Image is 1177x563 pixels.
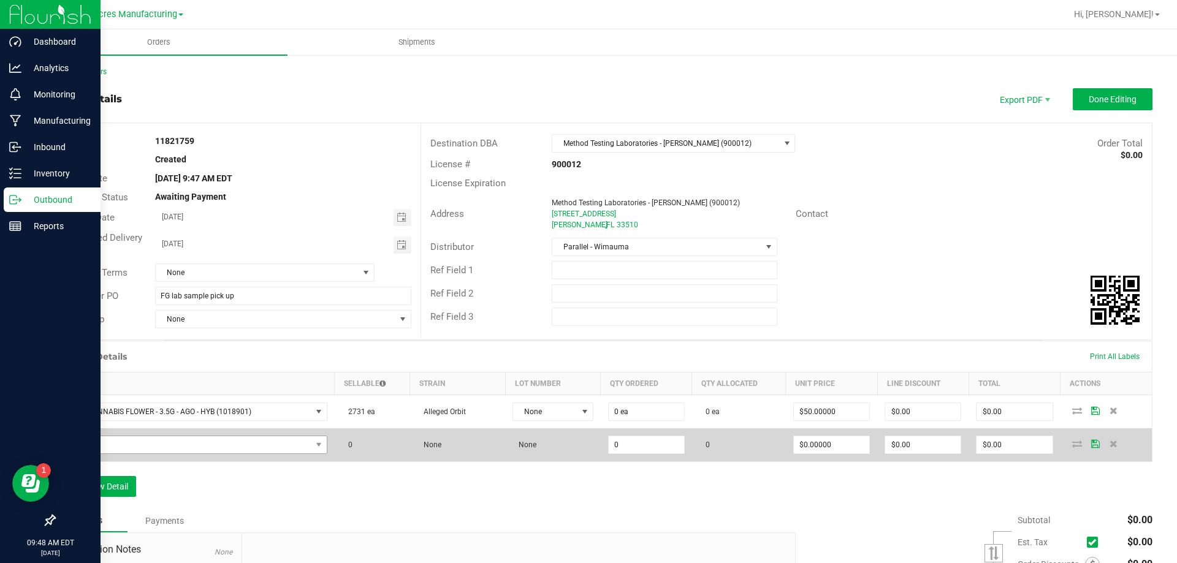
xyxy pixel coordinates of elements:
input: 0 [885,403,961,420]
p: Dashboard [21,34,95,49]
p: Manufacturing [21,113,95,128]
th: Qty Allocated [692,372,786,395]
span: Ref Field 3 [430,311,473,322]
span: Distributor [430,241,474,252]
iframe: Resource center [12,465,49,502]
span: 0 ea [699,407,720,416]
span: Toggle calendar [394,236,411,254]
input: 0 [794,436,869,453]
span: License Expiration [430,178,506,189]
span: 33510 [617,221,638,229]
th: Line Discount [877,372,969,395]
inline-svg: Reports [9,220,21,232]
inline-svg: Inventory [9,167,21,179]
span: Delete Order Detail [1105,440,1123,447]
span: Shipments [382,37,452,48]
iframe: Resource center unread badge [36,463,51,478]
p: 09:48 AM EDT [6,537,95,548]
span: Contact [796,208,828,219]
p: Reports [21,219,95,233]
span: Requested Delivery Date [64,232,142,257]
span: None [417,440,441,449]
span: Method Testing Laboratories - [PERSON_NAME] (900012) [552,198,740,207]
span: None [156,264,359,281]
input: 0 [977,403,1052,420]
span: $0.00 [1127,536,1152,548]
span: Orders [131,37,187,48]
th: Sellable [335,372,410,395]
span: License # [430,159,470,170]
th: Qty Ordered [601,372,692,395]
span: Calculate excise tax [1087,534,1103,551]
span: Save Order Detail [1086,407,1105,414]
th: Actions [1061,372,1152,395]
p: Inventory [21,166,95,181]
strong: Awaiting Payment [155,192,226,202]
input: 0 [977,436,1052,453]
qrcode: 11821759 [1091,276,1140,325]
span: Ref Field 2 [430,288,473,299]
th: Strain [410,372,505,395]
span: Order Total [1097,138,1143,149]
p: Outbound [21,192,95,207]
strong: 900012 [552,159,581,169]
span: [PERSON_NAME] [552,221,608,229]
span: Hi, [PERSON_NAME]! [1074,9,1154,19]
p: Monitoring [21,87,95,102]
span: Done Editing [1089,94,1137,104]
th: Item [55,372,335,395]
span: [STREET_ADDRESS] [552,210,616,218]
span: 0 [342,440,352,449]
span: None [156,311,395,328]
inline-svg: Inbound [9,141,21,153]
p: Inbound [21,140,95,154]
img: Scan me! [1091,276,1140,325]
span: Delete Order Detail [1105,407,1123,414]
inline-svg: Dashboard [9,36,21,48]
a: Orders [29,29,288,55]
span: NO DATA FOUND [63,436,327,454]
button: Done Editing [1073,88,1152,110]
li: Export PDF [987,88,1061,110]
strong: $0.00 [1121,150,1143,160]
inline-svg: Analytics [9,62,21,74]
span: Method Testing Laboratories - [PERSON_NAME] (900012) [552,135,779,152]
strong: 11821759 [155,136,194,146]
p: Analytics [21,61,95,75]
a: Shipments [288,29,546,55]
span: None [512,440,536,449]
span: FL [606,221,614,229]
span: Print All Labels [1090,352,1140,361]
th: Unit Price [786,372,877,395]
span: $0.00 [1127,514,1152,526]
th: Lot Number [505,372,600,395]
span: Save Order Detail [1086,440,1105,447]
span: Green Acres Manufacturing [67,9,177,20]
span: , [605,221,606,229]
inline-svg: Manufacturing [9,115,21,127]
span: None [513,403,577,420]
span: FT - CANNABIS FLOWER - 3.5G - AGO - HYB (1018901) [63,403,311,420]
th: Total [969,372,1060,395]
p: [DATE] [6,548,95,557]
span: 0 [699,440,710,449]
span: Parallel - Wimauma [552,238,761,255]
span: 2731 ea [342,407,375,416]
span: Ref Field 1 [430,265,473,276]
inline-svg: Monitoring [9,88,21,100]
input: 0 [609,436,684,453]
span: Toggle calendar [394,209,411,226]
inline-svg: Outbound [9,194,21,206]
span: Est. Tax [1018,537,1082,547]
strong: [DATE] 9:47 AM EDT [155,173,232,183]
span: Alleged Orbit [417,407,466,416]
strong: Created [155,154,186,164]
span: None [215,548,232,556]
input: 0 [794,403,869,420]
input: 0 [885,436,961,453]
div: Payments [128,510,201,532]
span: Destination DBA [430,138,498,149]
span: Subtotal [1018,515,1050,525]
